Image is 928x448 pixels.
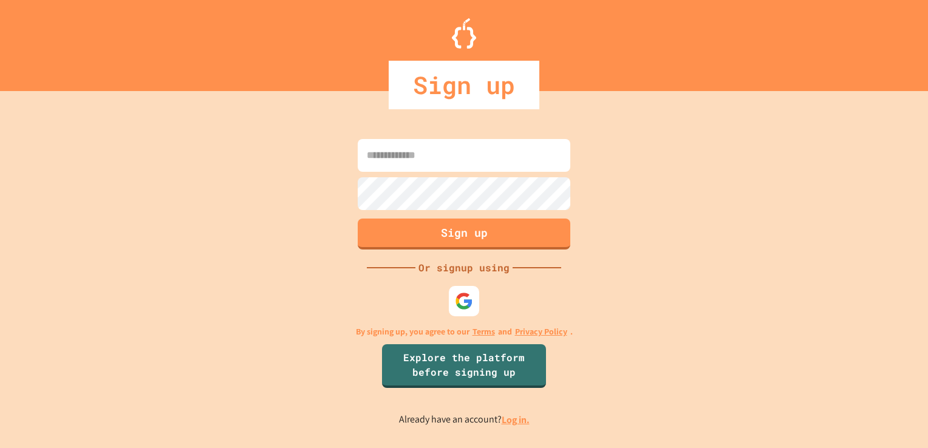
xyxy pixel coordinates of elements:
[452,18,476,49] img: Logo.svg
[877,399,916,436] iframe: chat widget
[473,325,495,338] a: Terms
[455,292,473,310] img: google-icon.svg
[389,61,539,109] div: Sign up
[358,219,570,249] button: Sign up
[515,325,567,338] a: Privacy Policy
[399,412,530,427] p: Already have an account?
[382,344,546,388] a: Explore the platform before signing up
[502,413,530,426] a: Log in.
[356,325,573,338] p: By signing up, you agree to our and .
[827,347,916,398] iframe: chat widget
[415,260,513,275] div: Or signup using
